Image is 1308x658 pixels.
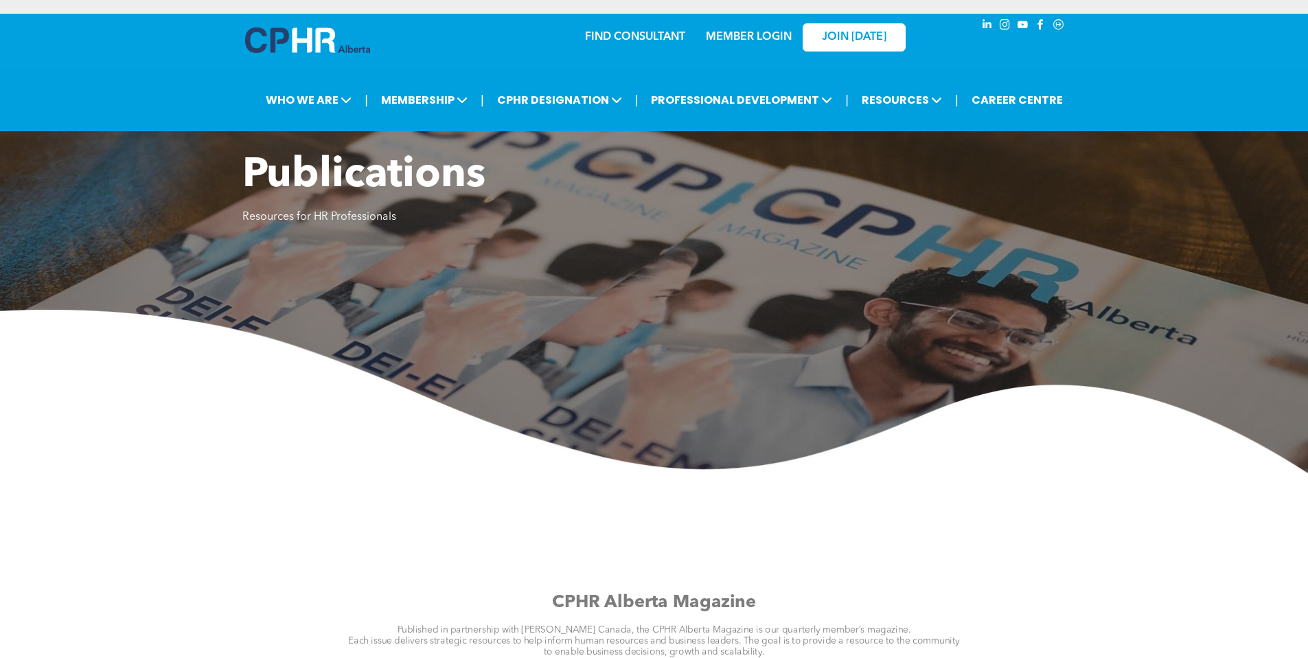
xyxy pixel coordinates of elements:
li: | [955,86,959,114]
a: facebook [1033,17,1048,36]
span: RESOURCES [858,87,946,113]
a: MEMBER LOGIN [706,32,792,43]
span: JOIN [DATE] [822,31,886,44]
a: instagram [998,17,1013,36]
li: | [845,86,849,114]
a: youtube [1016,17,1031,36]
a: Social network [1051,17,1066,36]
span: PROFESSIONAL DEVELOPMENT [647,87,836,113]
span: Resources for HR Professionals [242,212,396,223]
span: Published in partnership with [PERSON_NAME] Canada, the CPHR Alberta Magazine is our quarterly me... [398,626,911,635]
li: | [481,86,484,114]
li: | [635,86,639,114]
span: MEMBERSHIP [377,87,472,113]
a: FIND CONSULTANT [585,32,685,43]
a: JOIN [DATE] [803,23,906,52]
span: WHO WE ARE [262,87,356,113]
span: Each issue delivers strategic resources to help inform human resources and business leaders. The ... [348,637,959,657]
span: Publications [242,155,485,196]
li: | [365,86,368,114]
span: CPHR DESIGNATION [493,87,626,113]
img: A blue and white logo for cp alberta [245,27,370,53]
a: linkedin [980,17,995,36]
a: CAREER CENTRE [967,87,1067,113]
span: CPHR Alberta Magazine [552,594,756,611]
